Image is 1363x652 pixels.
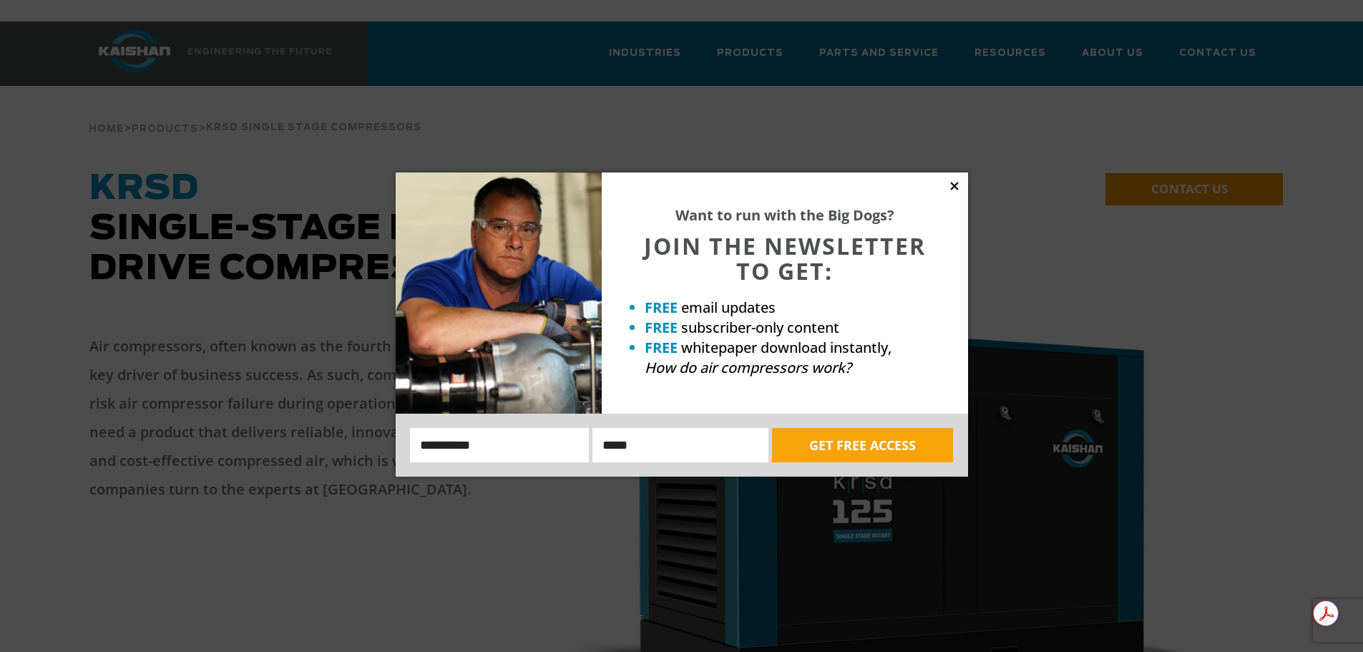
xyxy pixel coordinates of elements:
[645,318,678,337] strong: FREE
[644,230,926,286] span: JOIN THE NEWSLETTER TO GET:
[681,318,839,337] span: subscriber-only content
[948,180,961,193] button: Close
[410,428,590,462] input: Name:
[645,358,851,377] em: How do air compressors work?
[592,428,768,462] input: Email
[645,338,678,357] strong: FREE
[772,428,953,462] button: GET FREE ACCESS
[681,338,891,357] span: whitepaper download instantly,
[681,298,776,317] span: email updates
[675,205,894,225] strong: Want to run with the Big Dogs?
[645,298,678,317] strong: FREE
